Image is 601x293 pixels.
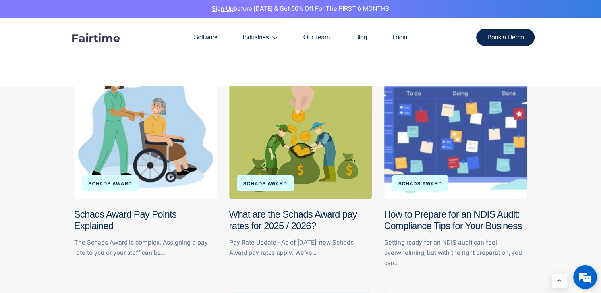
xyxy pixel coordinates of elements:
span: Book a Demo [487,34,524,40]
a: Sign Up [212,4,234,13]
a: Book a Demo [476,29,535,46]
p: Getting ready for an NDIS audit can feel overwhelming, but with the right preparation, you can… [384,238,527,268]
p: The Schads Award is complex. Assigning a pay rate to you or your staff can be… [74,238,217,258]
a: Schads Award [243,181,287,187]
a: Software [181,18,230,56]
a: Login [380,18,420,56]
p: Pay Rate Update - As of [DATE], new Schads Award pay rates apply. We've… [229,238,372,258]
a: Schads Award Pay Points Explained [74,209,177,231]
a: Schads Award [89,181,132,187]
a: Learn More [552,274,567,288]
a: How to Prepare for an NDIS Audit: Compliance Tips for Your Business [384,209,522,231]
a: Industries [230,18,290,56]
p: before [DATE] & Get 50% Off for the FIRST 6 MONTHS [6,4,595,14]
a: What are the Schads Award pay rates for 2025 / 2026? [229,209,357,231]
a: Blog [342,18,380,56]
a: Schads Award [398,181,442,187]
a: Our Team [291,18,342,56]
